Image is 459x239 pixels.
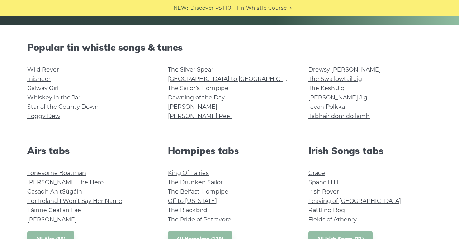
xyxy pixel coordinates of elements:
[168,66,213,73] a: The Silver Spear
[308,94,368,101] a: [PERSON_NAME] Jig
[308,145,432,156] h2: Irish Songs tabs
[190,4,214,12] span: Discover
[308,75,362,82] a: The Swallowtail Jig
[308,197,401,204] a: Leaving of [GEOGRAPHIC_DATA]
[168,179,223,186] a: The Drunken Sailor
[308,170,325,176] a: Grace
[27,216,77,223] a: [PERSON_NAME]
[308,188,339,195] a: Irish Rover
[168,216,231,223] a: The Pride of Petravore
[168,113,232,119] a: [PERSON_NAME] Reel
[308,103,345,110] a: Ievan Polkka
[308,85,345,92] a: The Kesh Jig
[168,75,300,82] a: [GEOGRAPHIC_DATA] to [GEOGRAPHIC_DATA]
[27,145,151,156] h2: Airs tabs
[27,42,432,53] h2: Popular tin whistle songs & tunes
[27,207,81,214] a: Fáinne Geal an Lae
[168,188,228,195] a: The Belfast Hornpipe
[168,207,207,214] a: The Blackbird
[27,170,86,176] a: Lonesome Boatman
[27,75,51,82] a: Inisheer
[27,85,58,92] a: Galway Girl
[27,113,60,119] a: Foggy Dew
[174,4,188,12] span: NEW:
[27,179,104,186] a: [PERSON_NAME] the Hero
[168,94,225,101] a: Dawning of the Day
[27,94,80,101] a: Whiskey in the Jar
[168,170,209,176] a: King Of Fairies
[308,113,370,119] a: Tabhair dom do lámh
[308,207,345,214] a: Rattling Bog
[215,4,287,12] a: PST10 - Tin Whistle Course
[168,103,217,110] a: [PERSON_NAME]
[168,85,228,92] a: The Sailor’s Hornpipe
[27,66,59,73] a: Wild Rover
[27,197,122,204] a: For Ireland I Won’t Say Her Name
[308,179,340,186] a: Spancil Hill
[168,145,291,156] h2: Hornpipes tabs
[308,216,357,223] a: Fields of Athenry
[308,66,381,73] a: Drowsy [PERSON_NAME]
[168,197,217,204] a: Off to [US_STATE]
[27,103,99,110] a: Star of the County Down
[27,188,82,195] a: Casadh An tSúgáin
